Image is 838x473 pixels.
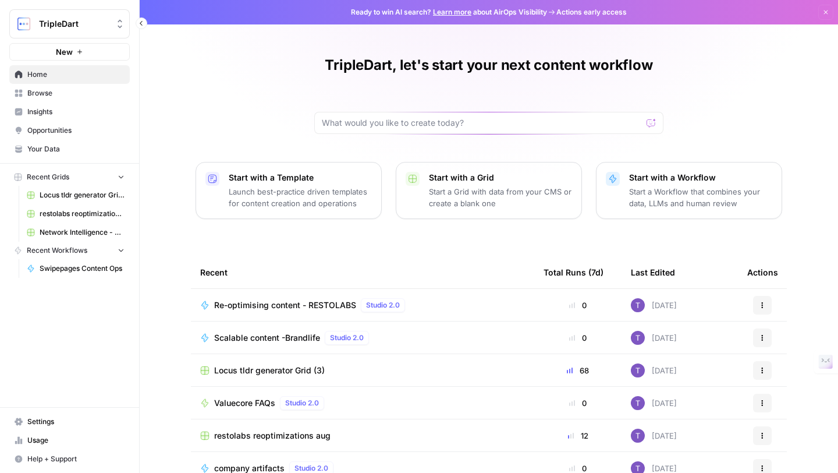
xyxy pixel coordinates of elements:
a: Locus tldr generator Grid (3) [22,186,130,204]
span: Scalable content -Brandlife [214,332,320,344]
input: What would you like to create today? [322,117,642,129]
button: Recent Grids [9,168,130,186]
img: ogabi26qpshj0n8lpzr7tvse760o [631,298,645,312]
a: Opportunities [9,121,130,140]
a: Swipepages Content Ops [22,259,130,278]
span: Recent Grids [27,172,69,182]
span: TripleDart [39,18,109,30]
span: Locus tldr generator Grid (3) [214,365,325,376]
button: Start with a WorkflowStart a Workflow that combines your data, LLMs and human review [596,162,782,219]
span: Your Data [27,144,125,154]
span: New [56,46,73,58]
p: Start with a Grid [429,172,572,183]
span: Studio 2.0 [366,300,400,310]
a: Settings [9,412,130,431]
img: ogabi26qpshj0n8lpzr7tvse760o [631,396,645,410]
a: Home [9,65,130,84]
h1: TripleDart, let's start your next content workflow [325,56,652,75]
p: Start with a Template [229,172,372,183]
a: Your Data [9,140,130,158]
p: Launch best-practice driven templates for content creation and operations [229,186,372,209]
img: ogabi26qpshj0n8lpzr7tvse760o [631,363,645,377]
p: Start a Grid with data from your CMS or create a blank one [429,186,572,209]
div: [DATE] [631,429,677,443]
a: restolabs reoptimizations aug [22,204,130,223]
button: Start with a TemplateLaunch best-practice driven templates for content creation and operations [196,162,382,219]
a: Scalable content -BrandlifeStudio 2.0 [200,331,525,345]
span: Network Intelligence - pseo- 1 Grid [40,227,125,238]
img: ogabi26qpshj0n8lpzr7tvse760o [631,429,645,443]
span: Opportunities [27,125,125,136]
span: Valuecore FAQs [214,397,275,409]
span: Browse [27,88,125,98]
a: Valuecore FAQsStudio 2.0 [200,396,525,410]
span: Help + Support [27,454,125,464]
img: TripleDart Logo [13,13,34,34]
span: Settings [27,416,125,427]
div: 68 [544,365,612,376]
button: Start with a GridStart a Grid with data from your CMS or create a blank one [396,162,582,219]
span: Usage [27,435,125,446]
a: Browse [9,84,130,103]
span: Re-optimising content - RESTOLABS [214,299,356,311]
span: Home [27,69,125,80]
span: Insights [27,107,125,117]
p: Start with a Workflow [629,172,772,183]
div: [DATE] [631,331,677,345]
a: Locus tldr generator Grid (3) [200,365,525,376]
div: [DATE] [631,298,677,312]
a: Learn more [433,8,471,16]
a: Re-optimising content - RESTOLABSStudio 2.0 [200,298,525,312]
img: ogabi26qpshj0n8lpzr7tvse760o [631,331,645,345]
a: Usage [9,431,130,450]
span: Recent Workflows [27,245,87,256]
span: Studio 2.0 [285,398,319,408]
span: Swipepages Content Ops [40,263,125,274]
div: 0 [544,397,612,409]
button: Help + Support [9,450,130,468]
div: [DATE] [631,363,677,377]
p: Start a Workflow that combines your data, LLMs and human review [629,186,772,209]
button: New [9,43,130,61]
div: Total Runs (7d) [544,256,603,288]
a: restolabs reoptimizations aug [200,430,525,442]
button: Workspace: TripleDart [9,9,130,38]
div: Recent [200,256,525,288]
span: restolabs reoptimizations aug [214,430,331,442]
div: 0 [544,332,612,344]
span: restolabs reoptimizations aug [40,209,125,219]
span: Studio 2.0 [330,333,364,343]
div: [DATE] [631,396,677,410]
button: Recent Workflows [9,242,130,259]
span: Ready to win AI search? about AirOps Visibility [351,7,547,17]
div: 0 [544,299,612,311]
div: Actions [747,256,778,288]
div: 12 [544,430,612,442]
a: Insights [9,103,130,121]
span: Locus tldr generator Grid (3) [40,190,125,200]
a: Network Intelligence - pseo- 1 Grid [22,223,130,242]
span: Actions early access [556,7,627,17]
div: Last Edited [631,256,675,288]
